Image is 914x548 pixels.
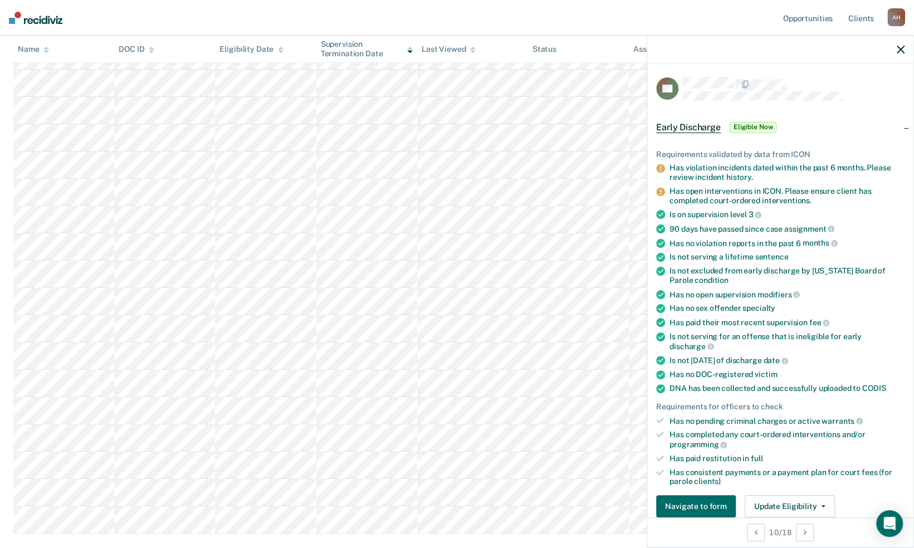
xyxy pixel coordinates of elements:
[749,210,762,219] span: 3
[669,163,905,182] div: Has violation incidents dated within the past 6 months. Please review incident history.
[669,224,905,234] div: 90 days have passed since case
[669,384,905,393] div: DNA has been collected and successfully uploaded to
[9,12,62,24] img: Recidiviz
[656,150,905,159] div: Requirements validated by data from ICON
[887,8,905,26] div: A H
[219,45,284,54] div: Eligibility Date
[669,332,905,351] div: Is not serving for an offense that is ineligible for early
[669,209,905,219] div: Is on supervision level
[796,523,814,541] button: Next Opportunity
[669,416,905,426] div: Has no pending criminal charges or active
[669,304,905,313] div: Has no sex offender
[532,45,556,54] div: Status
[669,370,905,379] div: Has no DOC-registered
[669,238,905,248] div: Has no violation reports in the past 6
[809,318,829,327] span: fee
[755,370,777,379] span: victim
[763,356,788,365] span: date
[669,454,905,463] div: Has paid restitution in
[321,40,413,58] div: Supervision Termination Date
[751,454,763,463] span: full
[656,495,740,517] a: Navigate to form link
[669,317,905,327] div: Has paid their most recent supervision
[669,342,714,351] span: discharge
[422,45,476,54] div: Last Viewed
[757,290,800,299] span: modifiers
[694,477,721,486] span: clients)
[656,495,736,517] button: Navigate to form
[669,355,905,365] div: Is not [DATE] of discharge
[119,45,154,54] div: DOC ID
[747,523,765,541] button: Previous Opportunity
[730,122,777,133] span: Eligible Now
[742,304,775,312] span: specialty
[803,238,838,247] span: months
[862,384,886,393] span: CODIS
[18,45,49,54] div: Name
[669,430,905,449] div: Has completed any court-ordered interventions and/or
[669,290,905,300] div: Has no open supervision
[695,276,729,285] span: condition
[633,45,686,54] div: Assigned to
[647,517,913,547] div: 10 / 18
[669,266,905,285] div: Is not excluded from early discharge by [US_STATE] Board of Parole
[669,252,905,262] div: Is not serving a lifetime
[669,468,905,487] div: Has consistent payments or a payment plan for court fees (for parole
[656,122,721,133] span: Early Discharge
[784,224,834,233] span: assignment
[755,252,788,261] span: sentence
[822,417,863,425] span: warrants
[876,510,903,537] div: Open Intercom Messenger
[647,110,913,145] div: Early DischargeEligible Now
[669,187,905,205] div: Has open interventions in ICON. Please ensure client has completed court-ordered interventions.
[745,495,835,517] button: Update Eligibility
[656,402,905,412] div: Requirements for officers to check
[669,440,727,449] span: programming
